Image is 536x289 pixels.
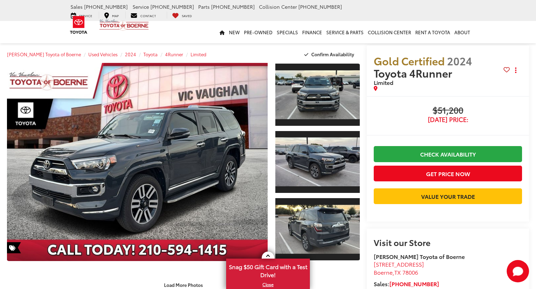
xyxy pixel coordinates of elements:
a: Pre-Owned [242,21,275,43]
a: My Saved Vehicles [167,12,197,19]
img: 2024 Toyota 4Runner Limited [274,205,360,253]
a: Expand Photo 2 [275,130,360,194]
img: 2024 Toyota 4Runner Limited [274,138,360,186]
span: Confirm Availability [311,51,354,57]
span: Sales [70,3,83,10]
span: [PHONE_NUMBER] [84,3,128,10]
svg: Start Chat [507,260,529,282]
img: Vic Vaughan Toyota of Boerne [99,19,149,31]
a: Collision Center [366,21,413,43]
a: 4Runner [165,51,183,57]
a: Value Your Trade [374,188,522,204]
span: [STREET_ADDRESS] [374,260,424,268]
span: Collision Center [259,3,297,10]
span: Saved [182,13,192,18]
button: Get Price Now [374,166,522,181]
a: Specials [275,21,300,43]
span: Parts [198,3,210,10]
span: $51,200 [374,106,522,116]
a: 2024 [125,51,136,57]
span: [DATE] Price: [374,116,522,123]
a: Toyota [143,51,158,57]
span: TX [394,268,401,276]
span: Gold Certified [374,53,445,68]
span: Service [133,3,149,10]
span: dropdown dots [515,67,516,73]
a: Service & Parts: Opens in a new tab [324,21,366,43]
a: About [452,21,472,43]
a: [PERSON_NAME] Toyota of Boerne [7,51,81,57]
span: 78006 [402,268,418,276]
a: Expand Photo 1 [275,63,360,127]
a: Rent a Toyota [413,21,452,43]
strong: [PERSON_NAME] Toyota of Boerne [374,252,465,260]
span: Limited [374,78,393,86]
img: 2024 Toyota 4Runner Limited [274,70,360,119]
a: Check Availability [374,146,522,162]
span: 2024 [447,53,472,68]
a: Home [217,21,227,43]
a: Expand Photo 3 [275,197,360,261]
span: [PHONE_NUMBER] [211,3,255,10]
img: Toyota [66,14,92,36]
span: [PHONE_NUMBER] [298,3,342,10]
img: 2024 Toyota 4Runner Limited [5,62,270,262]
span: Boerne [374,268,393,276]
button: Confirm Availability [300,48,360,60]
a: New [227,21,242,43]
span: Snag $50 Gift Card with a Test Drive! [227,259,309,281]
span: [PHONE_NUMBER] [150,3,194,10]
span: , [374,268,418,276]
strong: Sales: [374,280,439,288]
span: Special [7,242,21,253]
span: Toyota 4Runner [374,65,455,80]
a: Limited [191,51,206,57]
a: Contact [125,12,161,19]
h2: Visit our Store [374,238,522,247]
a: Map [99,12,124,19]
a: Expand Photo 0 [7,63,268,261]
a: Used Vehicles [88,51,118,57]
button: Toggle Chat Window [507,260,529,282]
a: Service [66,12,97,19]
a: Finance [300,21,324,43]
a: [STREET_ADDRESS] Boerne,TX 78006 [374,260,424,276]
a: [PHONE_NUMBER] [389,280,439,288]
button: Actions [510,64,522,77]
